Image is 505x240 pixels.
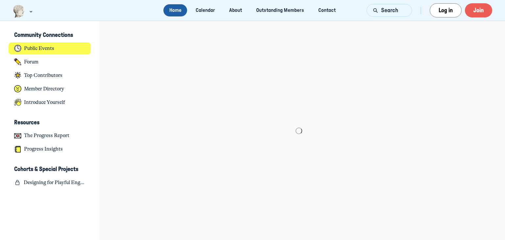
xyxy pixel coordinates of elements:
[9,130,91,142] a: The Progress Report
[24,59,38,65] h4: Forum
[9,56,91,68] a: Forum
[251,4,310,16] a: Outstanding Members
[9,164,91,175] button: Cohorts & Special ProjectsCollapse space
[24,72,62,79] h4: Top Contributors
[224,4,248,16] a: About
[367,4,412,17] button: Search
[190,4,221,16] a: Calendar
[24,99,65,106] h4: Introduce Yourself
[163,4,187,16] a: Home
[9,96,91,108] a: Introduce Yourself
[9,69,91,82] a: Top Contributors
[24,146,63,152] h4: Progress Insights
[9,42,91,55] a: Public Events
[313,4,342,16] a: Contact
[14,32,73,39] h3: Community Connections
[14,166,78,173] h3: Cohorts & Special Projects
[430,3,462,17] button: Log in
[24,132,69,139] h4: The Progress Report
[24,180,85,186] h4: Designing for Playful Engagement
[13,4,34,18] button: Museums as Progress logo
[24,86,64,92] h4: Member Directory
[9,30,91,41] button: Community ConnectionsCollapse space
[13,5,25,18] img: Museums as Progress logo
[9,117,91,129] button: ResourcesCollapse space
[465,3,492,17] button: Join
[24,45,54,52] h4: Public Events
[9,143,91,155] a: Progress Insights
[9,83,91,95] a: Member Directory
[9,177,91,189] a: Designing for Playful Engagement
[14,119,39,126] h3: Resources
